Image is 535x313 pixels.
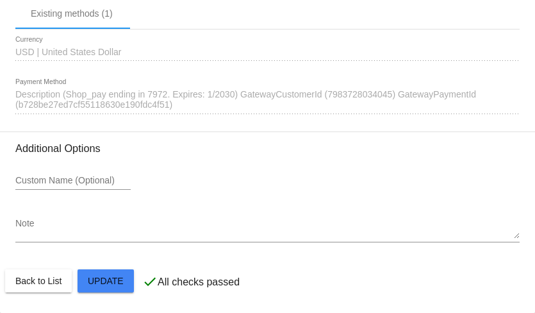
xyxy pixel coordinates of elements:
[15,176,131,186] input: Custom Name (Optional)
[15,89,476,110] span: Description (Shop_pay ending in 7972. Expires: 1/2030) GatewayCustomerId (7983728034045) GatewayP...
[142,274,158,289] mat-icon: check
[15,276,62,286] span: Back to List
[78,269,134,292] button: Update
[88,276,124,286] span: Update
[158,276,240,288] p: All checks passed
[15,142,520,155] h3: Additional Options
[5,269,72,292] button: Back to List
[15,47,121,57] span: USD | United States Dollar
[31,8,113,19] div: Existing methods (1)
